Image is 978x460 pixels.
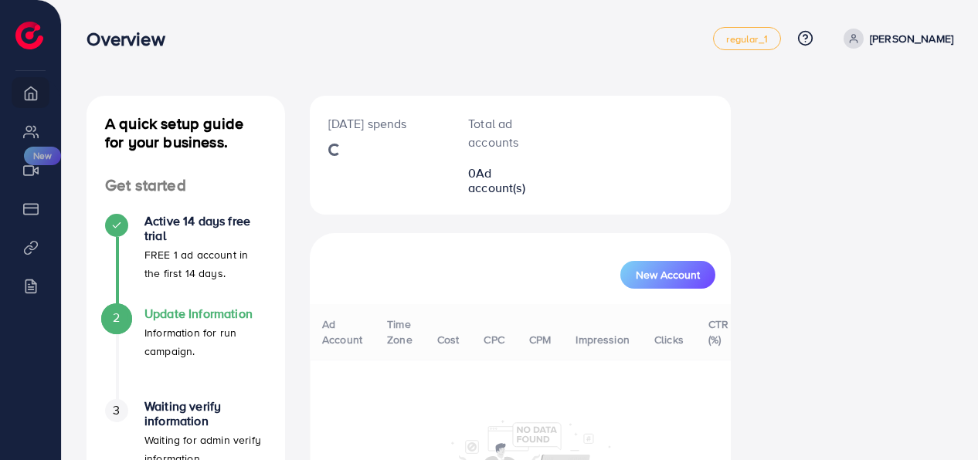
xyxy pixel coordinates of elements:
h4: Active 14 days free trial [144,214,267,243]
h4: Get started [87,176,285,195]
a: [PERSON_NAME] [837,29,953,49]
span: regular_1 [726,34,767,44]
h4: Waiting verify information [144,399,267,428]
p: [DATE] spends [328,114,432,133]
li: Active 14 days free trial [87,214,285,306]
h2: 0 [468,166,536,195]
p: Total ad accounts [468,114,536,151]
p: [PERSON_NAME] [870,29,953,48]
img: logo [15,22,43,49]
h4: A quick setup guide for your business. [87,114,285,151]
span: 3 [113,401,120,419]
a: regular_1 [713,27,780,50]
h4: Update Information [144,306,267,321]
span: 2 [113,309,120,326]
span: New Account [636,269,700,280]
span: Ad account(s) [468,164,525,196]
h3: Overview [87,28,177,50]
button: New Account [620,261,715,289]
li: Update Information [87,306,285,399]
p: Information for run campaign. [144,323,267,360]
p: FREE 1 ad account in the first 14 days. [144,245,267,282]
